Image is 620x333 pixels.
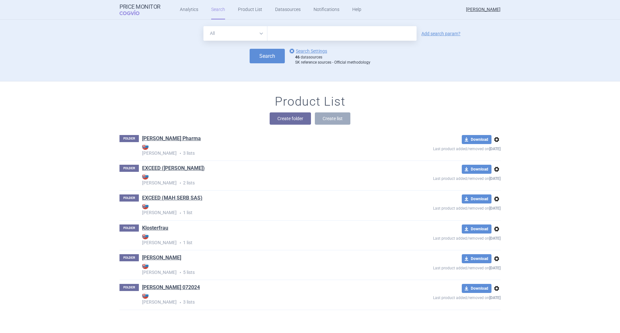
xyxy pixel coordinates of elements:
img: SK [142,173,149,180]
i: • [177,150,183,157]
a: EXCEED (MAH SERB SAS) [142,194,202,202]
p: 1 list [142,233,386,246]
p: Last product added/removed on [386,263,501,271]
a: [PERSON_NAME] 072024 [142,284,200,291]
a: Price MonitorCOGVIO [119,4,160,16]
button: Download [462,194,491,203]
p: FOLDER [119,224,139,232]
strong: Price Monitor [119,4,160,10]
button: Search [250,49,285,63]
strong: [PERSON_NAME] [142,203,386,215]
strong: [DATE] [489,206,501,211]
p: FOLDER [119,165,139,172]
a: EXCEED ([PERSON_NAME]) [142,165,205,172]
a: Klosterfrau [142,224,168,232]
p: Last product added/removed on [386,174,501,182]
p: 2 lists [142,173,386,186]
strong: [DATE] [489,236,501,241]
strong: [PERSON_NAME] [142,233,386,245]
p: FOLDER [119,254,139,261]
p: 3 lists [142,292,386,306]
button: Create list [315,112,350,125]
strong: [DATE] [489,147,501,151]
p: 3 lists [142,143,386,157]
strong: [PERSON_NAME] [142,173,386,185]
h1: Product List [275,94,345,109]
div: datasources SK reference sources - Official methodology [295,55,370,65]
strong: [DATE] [489,266,501,270]
strong: [PERSON_NAME] [142,263,386,275]
strong: [PERSON_NAME] [142,143,386,156]
strong: [DATE] [489,176,501,181]
p: Last product added/removed on [386,234,501,242]
button: Download [462,254,491,263]
img: SK [142,143,149,150]
button: Download [462,224,491,234]
h1: Klosterfrau [142,224,168,233]
button: Download [462,284,491,293]
button: Download [462,165,491,174]
p: 1 list [142,203,386,216]
h1: EXCEED (MAH Hansa) [142,165,205,173]
p: FOLDER [119,135,139,142]
a: [PERSON_NAME] [142,254,181,261]
p: FOLDER [119,194,139,202]
strong: [DATE] [489,296,501,300]
p: Last product added/removed on [386,144,501,152]
strong: 46 [295,55,300,59]
p: FOLDER [119,284,139,291]
i: • [177,180,183,186]
p: Last product added/removed on [386,203,501,212]
i: • [177,269,183,276]
h1: ELVA Pharma [142,135,201,143]
p: Last product added/removed on [386,293,501,301]
a: [PERSON_NAME] Pharma [142,135,201,142]
img: SK [142,292,149,299]
img: SK [142,263,149,269]
a: Add search param? [421,31,460,36]
span: COGVIO [119,10,149,15]
h1: Pierre Fabre 072024 [142,284,200,292]
p: 5 lists [142,263,386,276]
img: SK [142,203,149,209]
strong: [PERSON_NAME] [142,292,386,305]
i: • [177,299,183,306]
i: • [177,210,183,216]
button: Create folder [270,112,311,125]
h1: EXCEED (MAH SERB SAS) [142,194,202,203]
button: Download [462,135,491,144]
i: • [177,240,183,246]
h1: Pierre Fabre [142,254,181,263]
a: Search Settings [288,47,327,55]
img: SK [142,233,149,239]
